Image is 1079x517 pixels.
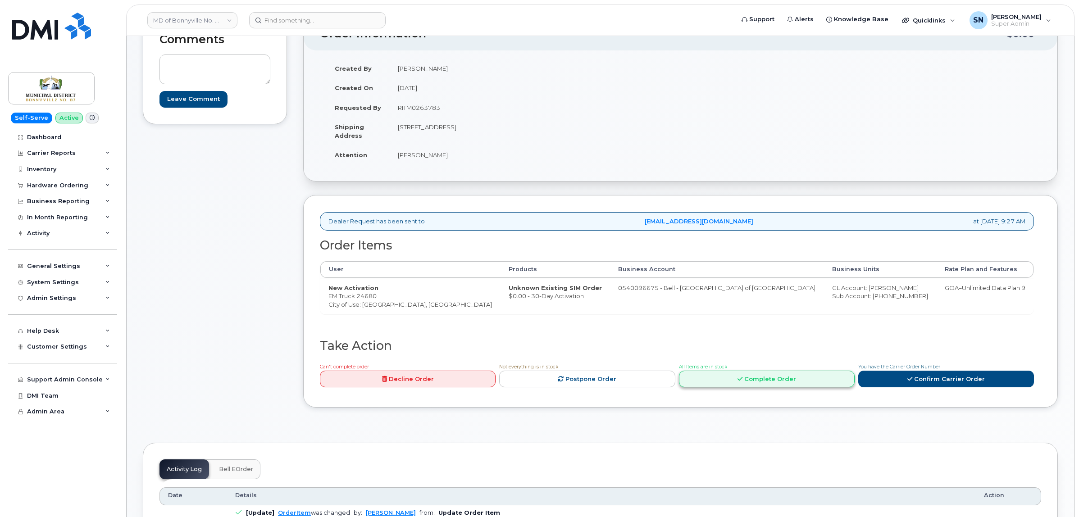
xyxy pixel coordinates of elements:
[610,261,824,277] th: Business Account
[159,33,270,46] h2: Comments
[328,284,378,291] strong: New Activation
[320,239,1034,252] h2: Order Items
[973,15,983,26] span: SN
[335,84,373,91] strong: Created On
[501,261,610,277] th: Products
[824,261,936,277] th: Business Units
[795,15,814,24] span: Alerts
[896,11,961,29] div: Quicklinks
[159,91,228,108] input: Leave Comment
[834,15,888,24] span: Knowledge Base
[249,12,386,28] input: Find something...
[937,261,1033,277] th: Rate Plan and Features
[749,15,774,24] span: Support
[320,364,369,370] span: Can't complete order
[335,123,364,139] strong: Shipping Address
[390,98,674,118] td: RITM0263783
[735,10,781,28] a: Support
[320,278,501,314] td: EM Truck 24680 City of Use: [GEOGRAPHIC_DATA], [GEOGRAPHIC_DATA]
[335,65,372,72] strong: Created By
[390,145,674,165] td: [PERSON_NAME]
[501,278,610,314] td: $0.00 - 30-Day Activation
[976,487,1041,505] th: Action
[320,261,501,277] th: User
[499,364,558,370] span: Not everything is in stock
[610,278,824,314] td: 0540096675 - Bell - [GEOGRAPHIC_DATA] of [GEOGRAPHIC_DATA]
[937,278,1033,314] td: GOA–Unlimited Data Plan 9
[991,20,1042,27] span: Super Admin
[390,78,674,98] td: [DATE]
[858,371,1034,387] a: Confirm Carrier Order
[168,491,182,499] span: Date
[320,27,1007,40] h2: Order Information
[438,509,500,516] b: Update Order Item
[509,284,602,291] strong: Unknown Existing SIM Order
[679,364,727,370] span: All Items are in stock
[278,509,350,516] div: was changed
[320,371,496,387] a: Decline Order
[219,466,253,473] span: Bell eOrder
[645,217,753,226] a: [EMAIL_ADDRESS][DOMAIN_NAME]
[419,509,435,516] span: from:
[913,17,946,24] span: Quicklinks
[858,364,940,370] span: You have the Carrier Order Number
[320,339,1034,353] h2: Take Action
[963,11,1057,29] div: Sabrina Nguyen
[781,10,820,28] a: Alerts
[499,371,675,387] a: Postpone Order
[335,151,367,159] strong: Attention
[679,371,855,387] a: Complete Order
[354,509,362,516] span: by:
[335,104,381,111] strong: Requested By
[832,284,928,292] div: GL Account: [PERSON_NAME]
[390,59,674,78] td: [PERSON_NAME]
[991,13,1042,20] span: [PERSON_NAME]
[147,12,237,28] a: MD of Bonnyville No. 87
[235,491,257,499] span: Details
[390,117,674,145] td: [STREET_ADDRESS]
[832,292,928,300] div: Sub Account: [PHONE_NUMBER]
[278,509,311,516] a: OrderItem
[246,509,274,516] b: [Update]
[366,509,416,516] a: [PERSON_NAME]
[820,10,895,28] a: Knowledge Base
[320,212,1034,231] div: Dealer Request has been sent to at [DATE] 9:27 AM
